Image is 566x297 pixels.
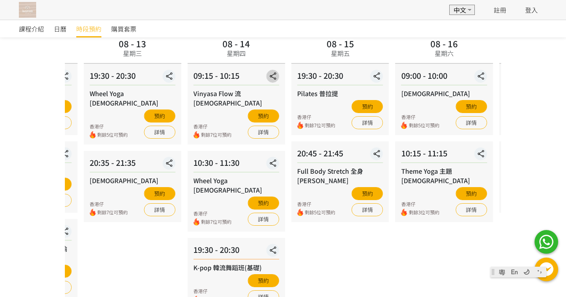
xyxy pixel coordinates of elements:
[331,48,350,58] div: 星期五
[90,123,128,130] div: 香港仔
[248,126,279,139] a: 詳情
[409,122,439,129] span: 剩餘5位可預約
[297,70,383,85] div: 19:30 - 20:30
[222,39,250,48] div: 08 - 14
[352,203,383,216] a: 詳情
[193,176,279,195] div: Wheel Yoga [DEMOGRAPHIC_DATA]
[248,110,279,123] button: 預約
[90,157,175,173] div: 20:35 - 21:35
[297,122,303,129] img: fire.png
[401,89,487,98] div: [DEMOGRAPHIC_DATA]
[76,24,101,33] span: 時段預約
[352,187,383,200] button: 預約
[19,24,44,33] span: 課程介紹
[193,218,199,226] img: fire.png
[401,113,439,121] div: 香港仔
[456,203,487,216] a: 詳情
[193,263,279,272] div: K-pop 韓流舞蹈班(基礎)
[119,39,146,48] div: 08 - 13
[297,200,335,208] div: 香港仔
[144,126,175,139] a: 詳情
[19,20,44,37] a: 課程介紹
[193,288,232,295] div: 香港仔
[111,24,136,33] span: 購買套票
[144,203,175,216] a: 詳情
[248,274,279,287] button: 預約
[40,100,72,113] button: 預約
[144,110,175,123] button: 預約
[19,2,36,18] img: T57dtJh47iSJKDtQ57dN6xVUMYY2M0XQuGF02OI4.png
[193,70,279,85] div: 09:15 - 10:15
[494,5,506,15] a: 註冊
[40,194,72,207] a: 詳情
[435,48,454,58] div: 星期六
[193,89,279,108] div: Vinyasa Flow 流[DEMOGRAPHIC_DATA]
[401,166,487,185] div: Theme Yoga 主題[DEMOGRAPHIC_DATA]
[193,210,232,217] div: 香港仔
[201,218,232,226] span: 剩餘7位可預約
[54,20,66,37] a: 日曆
[525,5,538,15] a: 登入
[401,122,407,129] img: fire.png
[76,20,101,37] a: 時段預約
[90,89,175,108] div: Wheel Yoga [DEMOGRAPHIC_DATA]
[248,197,279,210] button: 預約
[456,116,487,129] a: 詳情
[193,123,232,130] div: 香港仔
[97,209,128,216] span: 剩餘7位可預約
[430,39,458,48] div: 08 - 16
[305,209,335,216] span: 剩餘5位可預約
[352,100,383,113] button: 預約
[297,166,383,185] div: Full Body Stretch 全身[PERSON_NAME]
[297,147,383,163] div: 20:45 - 21:45
[297,89,383,98] div: Pilates 普拉提
[193,244,279,260] div: 19:30 - 20:30
[401,70,487,85] div: 09:00 - 10:00
[144,187,175,200] button: 預約
[123,48,142,58] div: 星期三
[97,131,128,139] span: 剩餘5位可預約
[401,209,407,216] img: fire.png
[111,20,136,37] a: 購買套票
[456,187,487,200] button: 預約
[297,113,335,121] div: 香港仔
[90,209,96,216] img: fire.png
[409,209,439,216] span: 剩餘3位可預約
[327,39,354,48] div: 08 - 15
[401,147,487,163] div: 10:15 - 11:15
[40,178,72,191] button: 預約
[40,265,72,278] button: 預約
[90,176,175,185] div: [DEMOGRAPHIC_DATA]
[456,100,487,113] button: 預約
[227,48,246,58] div: 星期四
[90,200,128,208] div: 香港仔
[90,70,175,85] div: 19:30 - 20:30
[201,131,232,139] span: 剩餘7位可預約
[193,131,199,139] img: fire.png
[54,24,66,33] span: 日曆
[352,116,383,129] a: 詳情
[40,281,72,294] a: 詳情
[90,131,96,139] img: fire.png
[297,209,303,216] img: fire.png
[248,213,279,226] a: 詳情
[40,116,72,129] a: 詳情
[305,122,335,129] span: 剩餘7位可預約
[401,200,439,208] div: 香港仔
[193,157,279,173] div: 10:30 - 11:30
